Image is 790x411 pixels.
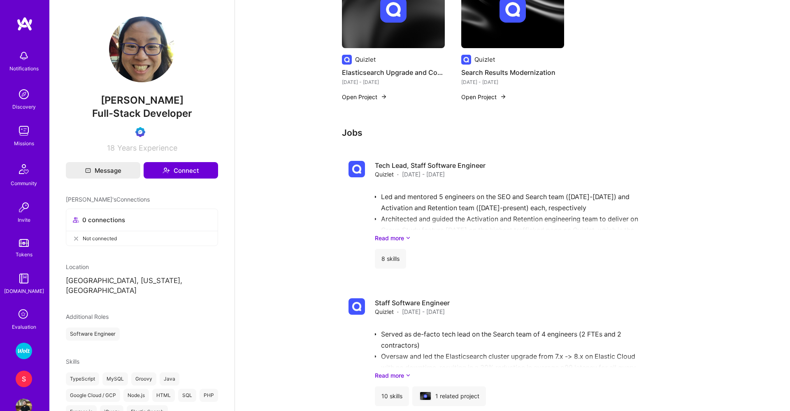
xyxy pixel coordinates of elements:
div: HTML [152,389,175,402]
div: [DATE] - [DATE] [342,78,445,86]
div: 10 skills [375,386,409,406]
div: Quizlet [355,55,376,64]
h3: Jobs [342,128,683,138]
h4: Staff Software Engineer [375,298,450,307]
div: 8 skills [375,249,406,269]
h4: Elasticsearch Upgrade and Cost Optimization [342,67,445,78]
span: Quizlet [375,170,394,179]
span: Quizlet [375,307,394,316]
div: PHP [200,389,218,402]
span: 0 connections [82,216,125,224]
div: Google Cloud / GCP [66,389,120,402]
span: [DATE] - [DATE] [402,307,445,316]
div: Invite [18,216,30,224]
span: Additional Roles [66,313,109,320]
span: Years Experience [117,144,177,152]
div: S [16,371,32,387]
div: Tokens [16,250,33,259]
button: Open Project [461,93,507,101]
i: icon CloseGray [73,235,79,242]
i: icon ArrowDownSecondaryDark [406,371,411,380]
h4: Tech Lead, Staff Software Engineer [375,161,486,170]
img: arrow-right [500,93,507,100]
img: Company logo [349,161,365,177]
img: Wolt - Fintech: Payments Expansion Team [16,343,32,359]
div: [DATE] - [DATE] [461,78,564,86]
img: User Avatar [109,16,175,82]
span: Full-Stack Developer [92,107,192,119]
img: Company logo [342,55,352,65]
a: Read more [375,371,677,380]
div: 1 related project [412,386,486,406]
span: Skills [66,358,79,365]
span: 18 [107,144,115,152]
div: SQL [178,389,196,402]
img: Company logo [424,395,427,398]
button: Connect [144,162,218,179]
span: · [397,307,399,316]
i: icon ArrowDownSecondaryDark [406,234,411,242]
div: Evaluation [12,323,36,331]
button: Message [66,162,140,179]
div: Location [66,262,218,271]
img: bell [16,48,32,64]
a: Read more [375,234,677,242]
span: Not connected [83,234,117,243]
img: logo [16,16,33,31]
img: tokens [19,239,29,247]
h4: Search Results Modernization [461,67,564,78]
span: [PERSON_NAME]'s Connections [66,195,150,204]
span: [DATE] - [DATE] [402,170,445,179]
div: TypeScript [66,372,99,385]
img: teamwork [16,123,32,139]
i: icon Mail [85,167,91,173]
span: · [397,170,399,179]
img: Company logo [349,298,365,315]
i: icon Connect [163,167,170,174]
div: Java [160,372,179,385]
div: Groovy [131,372,156,385]
div: Software Engineer [66,327,120,341]
p: [GEOGRAPHIC_DATA], [US_STATE], [GEOGRAPHIC_DATA] [66,276,218,296]
div: Missions [14,139,34,148]
div: Community [11,179,37,188]
div: Notifications [9,64,39,73]
div: Discovery [12,102,36,111]
div: MySQL [102,372,128,385]
img: Company logo [461,55,471,65]
button: 0 connectionsNot connected [66,209,218,246]
img: arrow-right [381,93,387,100]
i: icon Collaborator [73,217,79,223]
a: Wolt - Fintech: Payments Expansion Team [14,343,34,359]
span: [PERSON_NAME] [66,94,218,107]
div: [DOMAIN_NAME] [4,287,44,295]
button: Open Project [342,93,387,101]
img: discovery [16,86,32,102]
a: S [14,371,34,387]
img: Evaluation Call Booked [135,127,145,137]
i: icon SelectionTeam [16,307,32,323]
div: Node.js [123,389,149,402]
img: Invite [16,199,32,216]
div: Quizlet [474,55,495,64]
img: Community [14,159,34,179]
img: cover [420,392,431,400]
img: guide book [16,270,32,287]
